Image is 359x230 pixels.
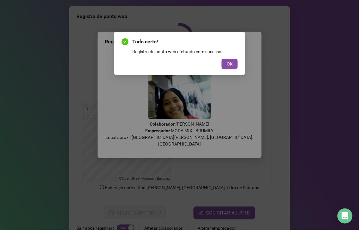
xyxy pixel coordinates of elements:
[338,208,353,224] div: Open Intercom Messenger
[222,59,238,69] button: OK
[227,60,233,67] span: OK
[132,48,238,55] div: Registro de ponto web efetuado com sucesso.
[132,38,238,46] span: Tudo certo!
[122,38,129,45] span: check-circle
